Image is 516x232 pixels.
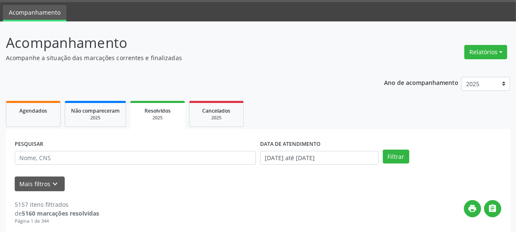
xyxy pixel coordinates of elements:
div: 2025 [195,115,237,121]
input: Selecione um intervalo [260,151,379,165]
div: 2025 [71,115,120,121]
p: Ano de acompanhamento [384,77,458,87]
strong: 5160 marcações resolvidas [22,209,99,217]
i:  [488,204,498,213]
span: Cancelados [203,107,231,114]
button:  [484,200,501,217]
p: Acompanhamento [6,32,359,53]
button: Mais filtroskeyboard_arrow_down [15,177,65,191]
span: Não compareceram [71,107,120,114]
input: Nome, CNS [15,151,256,165]
span: Resolvidos [145,107,171,114]
label: PESQUISAR [15,138,43,151]
i: keyboard_arrow_down [51,179,60,189]
span: Agendados [19,107,47,114]
i: print [468,204,477,213]
a: Acompanhamento [3,5,66,21]
div: 5157 itens filtrados [15,200,99,209]
button: print [464,200,481,217]
div: 2025 [136,115,179,121]
label: DATA DE ATENDIMENTO [260,138,321,151]
button: Relatórios [464,45,507,59]
div: de [15,209,99,218]
p: Acompanhe a situação das marcações correntes e finalizadas [6,53,359,62]
div: Página 1 de 344 [15,218,99,225]
button: Filtrar [383,150,409,164]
